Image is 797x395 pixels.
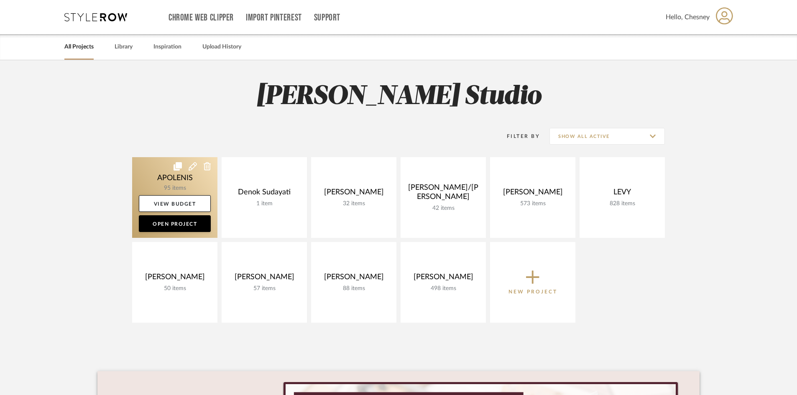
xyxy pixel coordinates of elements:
[139,285,211,292] div: 50 items
[202,41,241,53] a: Upload History
[139,273,211,285] div: [PERSON_NAME]
[228,285,300,292] div: 57 items
[407,183,479,205] div: [PERSON_NAME]/[PERSON_NAME]
[115,41,133,53] a: Library
[407,285,479,292] div: 498 items
[228,273,300,285] div: [PERSON_NAME]
[407,273,479,285] div: [PERSON_NAME]
[153,41,181,53] a: Inspiration
[318,200,390,207] div: 32 items
[228,188,300,200] div: Denok Sudayati
[97,81,700,112] h2: [PERSON_NAME] Studio
[318,273,390,285] div: [PERSON_NAME]
[169,14,234,21] a: Chrome Web Clipper
[666,12,710,22] span: Hello, Chesney
[139,215,211,232] a: Open Project
[586,200,658,207] div: 828 items
[64,41,94,53] a: All Projects
[497,200,569,207] div: 573 items
[314,14,340,21] a: Support
[490,242,575,323] button: New Project
[318,188,390,200] div: [PERSON_NAME]
[228,200,300,207] div: 1 item
[407,205,479,212] div: 42 items
[496,132,540,140] div: Filter By
[139,195,211,212] a: View Budget
[586,188,658,200] div: LEVY
[318,285,390,292] div: 88 items
[508,288,557,296] p: New Project
[497,188,569,200] div: [PERSON_NAME]
[246,14,302,21] a: Import Pinterest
